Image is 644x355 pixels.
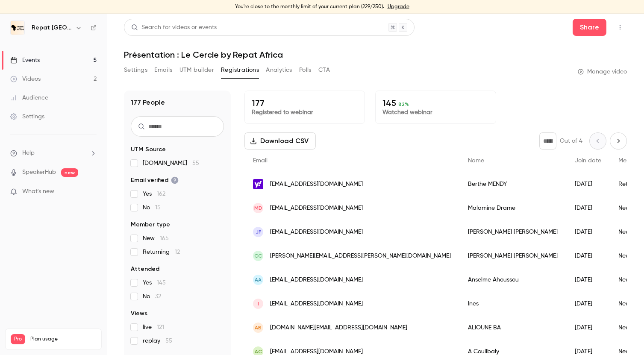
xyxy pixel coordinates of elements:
span: 55 [165,338,172,344]
button: UTM builder [179,63,214,77]
img: yahoo.fr [253,179,263,189]
a: Manage video [578,67,627,76]
button: Settings [124,63,147,77]
span: MD [254,204,262,212]
span: [EMAIL_ADDRESS][DOMAIN_NAME] [270,180,363,189]
button: Polls [299,63,312,77]
span: Yes [143,190,165,198]
span: 145 [157,280,166,286]
p: Out of 4 [560,137,582,145]
span: [EMAIL_ADDRESS][DOMAIN_NAME] [270,228,363,237]
span: 12 [175,249,180,255]
span: 165 [160,235,169,241]
span: new [61,168,78,177]
a: Upgrade [388,3,409,10]
span: 121 [157,324,164,330]
span: Name [468,158,484,164]
h6: Repat [GEOGRAPHIC_DATA] [32,23,72,32]
span: 15 [155,205,161,211]
span: replay [143,337,172,345]
span: No [143,292,161,301]
p: 177 [252,98,358,108]
div: Anselme Ahoussou [459,268,566,292]
div: [DATE] [566,172,610,196]
p: Watched webinar [382,108,488,117]
span: I [258,300,259,308]
span: Join date [575,158,601,164]
span: Email verified [131,176,179,185]
span: Attended [131,265,159,273]
span: 32 [155,293,161,299]
iframe: Noticeable Trigger [86,188,97,196]
span: [PERSON_NAME][EMAIL_ADDRESS][PERSON_NAME][DOMAIN_NAME] [270,252,451,261]
span: [DOMAIN_NAME][EMAIL_ADDRESS][DOMAIN_NAME] [270,323,407,332]
span: [DOMAIN_NAME] [143,159,199,167]
span: AB [255,324,262,332]
span: AA [255,276,262,284]
div: [DATE] [566,316,610,340]
div: Ines [459,292,566,316]
a: SpeakerHub [22,168,56,177]
div: Events [10,56,40,65]
h1: 177 People [131,97,165,108]
div: [DATE] [566,292,610,316]
button: Emails [154,63,172,77]
div: [DATE] [566,196,610,220]
span: [EMAIL_ADDRESS][DOMAIN_NAME] [270,204,363,213]
button: Next page [610,132,627,150]
div: [PERSON_NAME] [PERSON_NAME] [459,220,566,244]
span: live [143,323,164,332]
span: Plan usage [30,336,96,343]
p: Registered to webinar [252,108,358,117]
span: [EMAIL_ADDRESS][DOMAIN_NAME] [270,276,363,285]
span: Email [253,158,268,164]
span: jF [256,228,261,236]
div: [DATE] [566,220,610,244]
span: New [143,234,169,243]
button: CTA [318,63,330,77]
p: 145 [382,98,488,108]
div: [DATE] [566,268,610,292]
span: 55 [192,160,199,166]
div: Malamine Drame [459,196,566,220]
span: Returning [143,248,180,256]
span: Views [131,309,147,318]
div: ALIOUNE BA [459,316,566,340]
div: Settings [10,112,44,121]
span: What's new [22,187,54,196]
img: Repat Africa [11,21,24,35]
span: Member type [131,220,170,229]
span: 82 % [398,101,409,107]
div: [DATE] [566,244,610,268]
span: 162 [157,191,165,197]
h1: Présentation : Le Cercle by Repat Africa [124,50,627,60]
span: No [143,203,161,212]
div: Audience [10,94,48,102]
span: CC [254,252,262,260]
li: help-dropdown-opener [10,149,97,158]
div: [PERSON_NAME] [PERSON_NAME] [459,244,566,268]
div: Berthe MENDY [459,172,566,196]
div: Search for videos or events [131,23,217,32]
div: Videos [10,75,41,83]
button: Download CSV [244,132,316,150]
span: Pro [11,334,25,344]
span: [EMAIL_ADDRESS][DOMAIN_NAME] [270,299,363,308]
span: Yes [143,279,166,287]
button: Share [573,19,606,36]
button: Analytics [266,63,292,77]
span: Help [22,149,35,158]
span: UTM Source [131,145,166,154]
button: Registrations [221,63,259,77]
